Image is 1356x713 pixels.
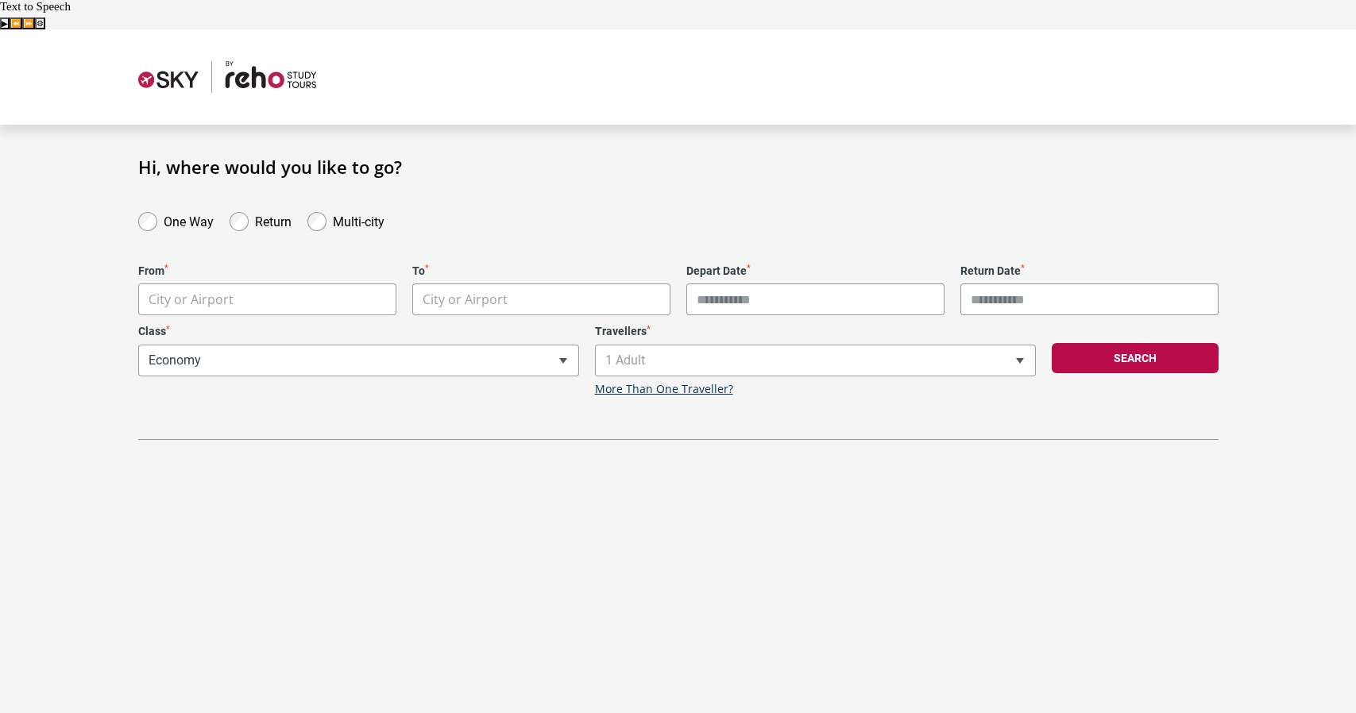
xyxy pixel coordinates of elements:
label: Class [138,325,579,338]
button: Search [1052,343,1219,373]
label: From [138,264,396,278]
label: Travellers [595,325,1036,338]
button: Settings [35,17,45,29]
span: Economy [139,345,578,376]
label: Return Date [960,264,1219,278]
span: City or Airport [423,291,508,308]
button: Forward [22,17,35,29]
label: Return [255,210,292,229]
span: 1 Adult [596,345,1035,376]
a: More Than One Traveller? [595,383,733,396]
span: 1 Adult [595,345,1036,376]
span: Economy [138,345,579,376]
label: One Way [164,210,214,229]
label: Depart Date [686,264,945,278]
label: To [412,264,670,278]
span: City or Airport [413,284,670,315]
button: Previous [10,17,22,29]
label: Multi-city [333,210,384,229]
h1: Hi, where would you like to go? [138,156,1219,177]
span: City or Airport [412,283,670,315]
span: City or Airport [138,283,396,315]
span: City or Airport [139,284,396,315]
span: City or Airport [149,291,234,308]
